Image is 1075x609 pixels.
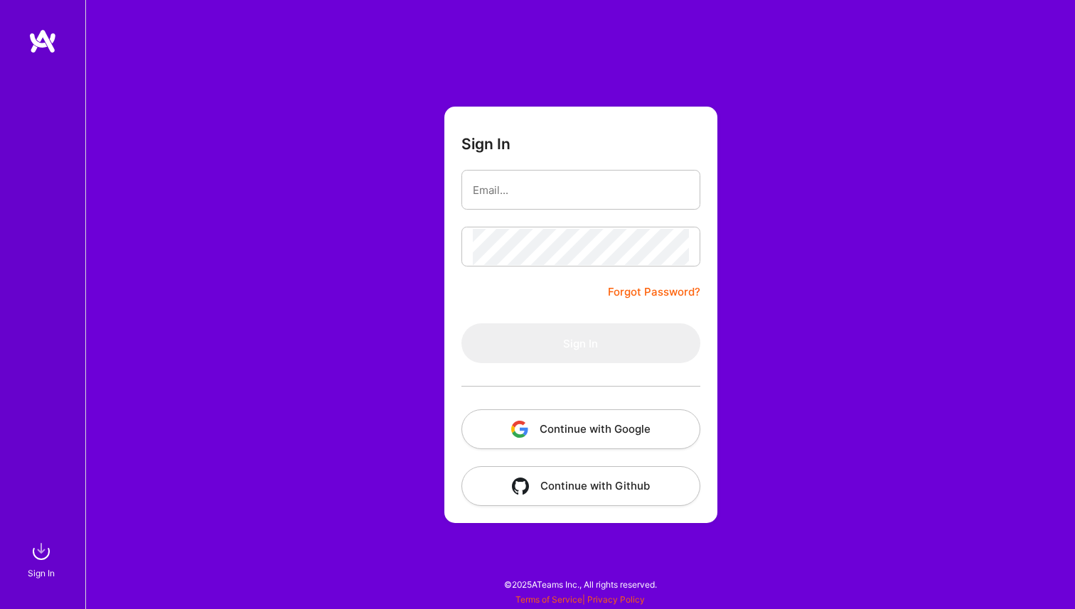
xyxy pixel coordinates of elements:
[28,28,57,54] img: logo
[587,594,645,605] a: Privacy Policy
[30,537,55,581] a: sign inSign In
[27,537,55,566] img: sign in
[461,466,700,506] button: Continue with Github
[461,135,510,153] h3: Sign In
[461,323,700,363] button: Sign In
[473,172,689,208] input: Email...
[515,594,645,605] span: |
[608,284,700,301] a: Forgot Password?
[461,409,700,449] button: Continue with Google
[515,594,582,605] a: Terms of Service
[511,421,528,438] img: icon
[28,566,55,581] div: Sign In
[85,566,1075,602] div: © 2025 ATeams Inc., All rights reserved.
[512,478,529,495] img: icon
